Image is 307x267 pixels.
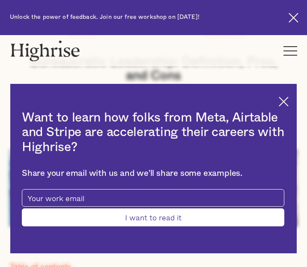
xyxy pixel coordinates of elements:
img: Cross icon [289,13,298,23]
img: Cross icon [279,97,289,107]
input: Your work email [22,189,284,207]
div: Share your email with us and we'll share some examples. [22,169,284,179]
img: Highrise logo [10,40,80,61]
input: I want to read it [22,208,284,227]
h2: Want to learn how folks from Meta, Airtable and Stripe are accelerating their careers with Highrise? [22,110,284,155]
form: current-ascender-blog-article-modal-form [22,189,284,227]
